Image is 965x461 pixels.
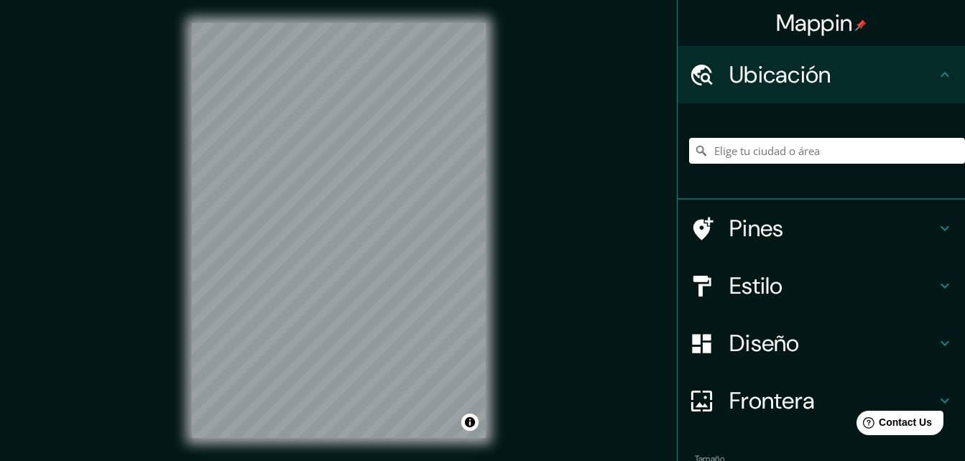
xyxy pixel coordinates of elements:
[678,372,965,429] div: Frontera
[678,46,965,103] div: Ubicación
[837,405,949,445] iframe: Help widget launcher
[729,60,936,89] h4: Ubicación
[192,23,486,438] canvas: Mapa
[729,271,936,300] h4: Estilo
[678,315,965,372] div: Diseño
[776,8,853,38] font: Mappin
[729,214,936,243] h4: Pines
[678,257,965,315] div: Estilo
[729,329,936,358] h4: Diseño
[689,138,965,164] input: Elige tu ciudad o área
[855,19,867,31] img: pin-icon.png
[729,386,936,415] h4: Frontera
[678,200,965,257] div: Pines
[461,414,479,431] button: Alternar atribución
